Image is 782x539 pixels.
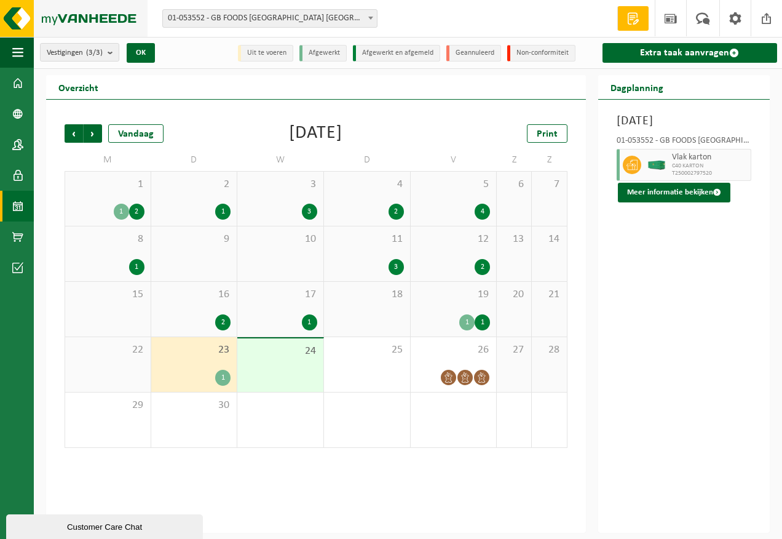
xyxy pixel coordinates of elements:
[108,124,164,143] div: Vandaag
[71,288,144,301] span: 15
[446,45,501,62] li: Geannuleerd
[459,314,475,330] div: 1
[71,233,144,246] span: 8
[215,204,231,220] div: 1
[299,45,347,62] li: Afgewerkt
[538,233,560,246] span: 14
[497,149,532,171] td: Z
[215,370,231,386] div: 1
[157,343,231,357] span: 23
[503,343,525,357] span: 27
[417,288,491,301] span: 19
[330,343,404,357] span: 25
[243,288,317,301] span: 17
[503,178,525,191] span: 6
[475,314,490,330] div: 1
[330,233,404,246] span: 11
[538,343,560,357] span: 28
[6,512,205,539] iframe: chat widget
[330,178,404,191] span: 4
[71,178,144,191] span: 1
[86,49,103,57] count: (3/3)
[672,170,748,177] span: T250002797520
[507,45,575,62] li: Non-conformiteit
[532,149,567,171] td: Z
[417,343,491,357] span: 26
[503,233,525,246] span: 13
[157,178,231,191] span: 2
[527,124,567,143] a: Print
[46,75,111,99] h2: Overzicht
[538,178,560,191] span: 7
[71,399,144,412] span: 29
[672,162,748,170] span: C40 KARTON
[411,149,497,171] td: V
[243,345,317,358] span: 24
[617,137,751,149] div: 01-053552 - GB FOODS [GEOGRAPHIC_DATA] [GEOGRAPHIC_DATA] - PUURS-SINT-AMANDS
[289,124,342,143] div: [DATE]
[538,288,560,301] span: 21
[324,149,411,171] td: D
[157,399,231,412] span: 30
[672,153,748,162] span: Vlak karton
[417,178,491,191] span: 5
[157,233,231,246] span: 9
[243,233,317,246] span: 10
[157,288,231,301] span: 16
[237,149,324,171] td: W
[65,124,83,143] span: Vorige
[503,288,525,301] span: 20
[238,45,293,62] li: Uit te voeren
[47,44,103,62] span: Vestigingen
[243,178,317,191] span: 3
[71,343,144,357] span: 22
[302,314,317,330] div: 1
[537,129,558,139] span: Print
[602,43,777,63] a: Extra taak aanvragen
[129,259,144,275] div: 1
[84,124,102,143] span: Volgende
[475,204,490,220] div: 4
[65,149,151,171] td: M
[302,204,317,220] div: 3
[162,9,377,28] span: 01-053552 - GB FOODS BELGIUM NV - PUURS-SINT-AMANDS
[114,204,129,220] div: 1
[475,259,490,275] div: 2
[215,314,231,330] div: 2
[389,259,404,275] div: 3
[163,10,377,27] span: 01-053552 - GB FOODS BELGIUM NV - PUURS-SINT-AMANDS
[389,204,404,220] div: 2
[129,204,144,220] div: 2
[598,75,676,99] h2: Dagplanning
[353,45,440,62] li: Afgewerkt en afgemeld
[617,112,751,130] h3: [DATE]
[618,183,730,202] button: Meer informatie bekijken
[151,149,238,171] td: D
[417,233,491,246] span: 12
[647,161,666,170] img: HK-XC-40-GN-00
[127,43,155,63] button: OK
[330,288,404,301] span: 18
[40,43,119,62] button: Vestigingen(3/3)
